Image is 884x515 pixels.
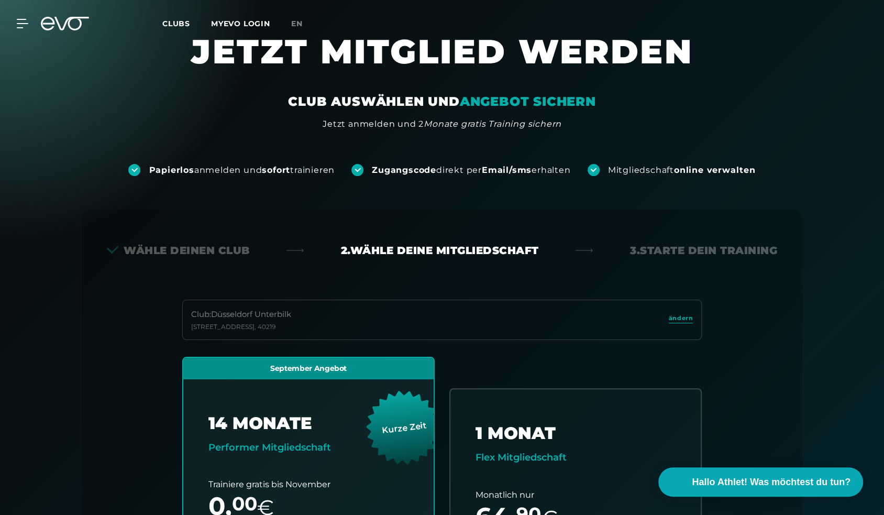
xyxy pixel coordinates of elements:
[692,475,850,489] span: Hallo Athlet! Was möchtest du tun?
[630,243,777,258] div: 3. Starte dein Training
[191,323,291,331] div: [STREET_ADDRESS] , 40219
[162,18,211,28] a: Clubs
[288,93,595,110] div: CLUB AUSWÄHLEN UND
[424,119,561,129] em: Monate gratis Training sichern
[372,165,436,175] strong: Zugangscode
[211,19,270,28] a: MYEVO LOGIN
[149,165,194,175] strong: Papierlos
[341,243,539,258] div: 2. Wähle deine Mitgliedschaft
[372,165,570,176] div: direkt per erhalten
[291,19,303,28] span: en
[658,467,863,497] button: Hallo Athlet! Was möchtest du tun?
[107,243,250,258] div: Wähle deinen Club
[669,314,693,326] a: ändern
[162,19,190,28] span: Clubs
[291,18,315,30] a: en
[128,30,756,93] h1: JETZT MITGLIED WERDEN
[608,165,756,176] div: Mitgliedschaft
[460,94,596,109] em: ANGEBOT SICHERN
[149,165,335,176] div: anmelden und trainieren
[669,314,693,323] span: ändern
[323,118,561,130] div: Jetzt anmelden und 2
[482,165,532,175] strong: Email/sms
[191,309,291,321] div: Club : Düsseldorf Unterbilk
[262,165,290,175] strong: sofort
[674,165,756,175] strong: online verwalten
